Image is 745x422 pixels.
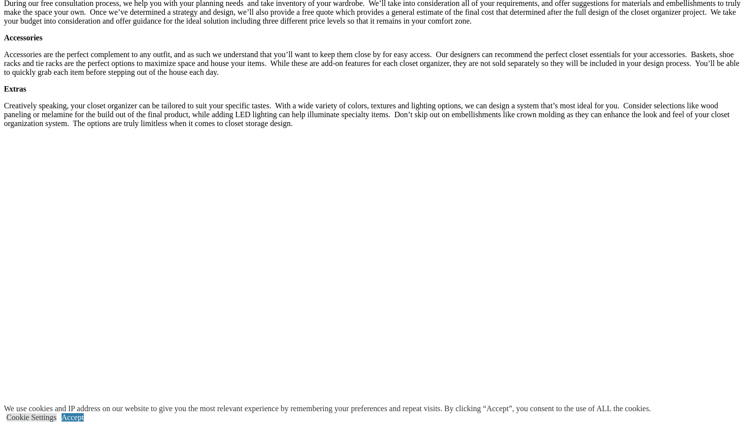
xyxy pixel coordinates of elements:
strong: Accessories [4,33,42,42]
div: We use cookies and IP address on our website to give you the most relevant experience by remember... [4,404,651,413]
p: Creatively speaking, your closet organizer can be tailored to suit your specific tastes. With a w... [4,101,741,128]
a: Accept [62,413,84,422]
strong: Extras [4,85,26,93]
p: Accessories are the perfect complement to any outfit, and as such we understand that you’ll want ... [4,50,741,77]
a: Cookie Settings [6,413,57,422]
